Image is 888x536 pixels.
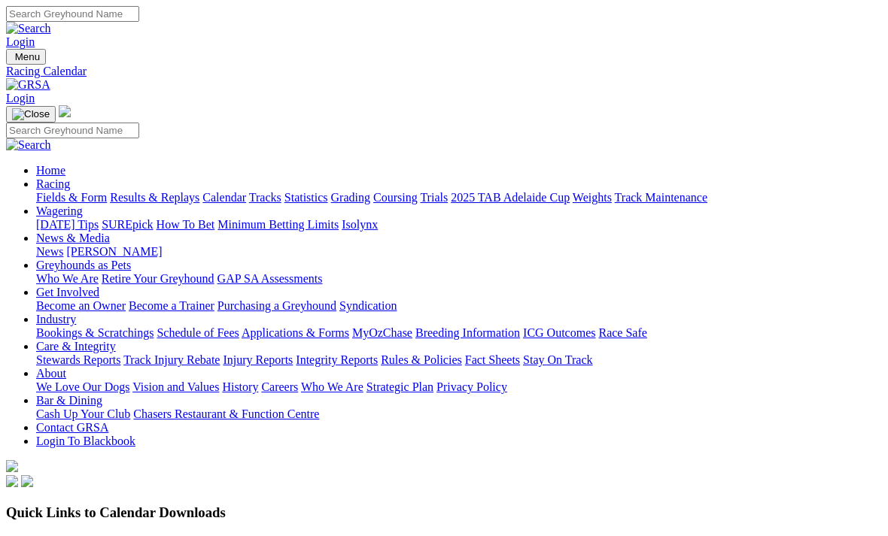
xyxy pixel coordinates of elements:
[202,191,246,204] a: Calendar
[36,353,120,366] a: Stewards Reports
[6,65,882,78] a: Racing Calendar
[352,326,412,339] a: MyOzChase
[36,421,108,434] a: Contact GRSA
[451,191,570,204] a: 2025 TAB Adelaide Cup
[6,49,46,65] button: Toggle navigation
[36,191,882,204] div: Racing
[36,232,110,244] a: News & Media
[36,299,882,313] div: Get Involved
[523,326,595,339] a: ICG Outcomes
[223,353,293,366] a: Injury Reports
[6,22,51,35] img: Search
[36,326,154,339] a: Bookings & Scratchings
[36,326,882,340] div: Industry
[36,218,99,231] a: [DATE] Tips
[36,286,99,298] a: Get Involved
[36,340,116,353] a: Care & Integrity
[465,353,520,366] a: Fact Sheets
[66,245,162,258] a: [PERSON_NAME]
[6,138,51,152] img: Search
[133,407,319,420] a: Chasers Restaurant & Function Centre
[12,108,50,120] img: Close
[573,191,612,204] a: Weights
[36,272,99,285] a: Who We Are
[342,218,378,231] a: Isolynx
[157,218,215,231] a: How To Bet
[523,353,592,366] a: Stay On Track
[36,407,882,421] div: Bar & Dining
[249,191,281,204] a: Tracks
[6,35,35,48] a: Login
[261,380,298,393] a: Careers
[6,123,139,138] input: Search
[415,326,520,339] a: Breeding Information
[102,272,214,285] a: Retire Your Greyhound
[36,380,129,393] a: We Love Our Dogs
[123,353,220,366] a: Track Injury Rebate
[36,177,70,190] a: Racing
[6,78,50,92] img: GRSA
[36,272,882,286] div: Greyhounds as Pets
[6,475,18,487] img: facebook.svg
[284,191,328,204] a: Statistics
[21,475,33,487] img: twitter.svg
[110,191,199,204] a: Results & Replays
[6,92,35,104] a: Login
[36,245,882,259] div: News & Media
[36,164,65,177] a: Home
[15,51,40,62] span: Menu
[222,380,258,393] a: History
[242,326,349,339] a: Applications & Forms
[36,299,126,312] a: Become an Owner
[6,460,18,472] img: logo-grsa-white.png
[59,105,71,117] img: logo-grsa-white.png
[36,204,83,217] a: Wagering
[6,504,882,521] h3: Quick Links to Calendar Downloads
[102,218,153,231] a: SUREpick
[6,106,56,123] button: Toggle navigation
[217,218,339,231] a: Minimum Betting Limits
[436,380,507,393] a: Privacy Policy
[420,191,448,204] a: Trials
[6,6,139,22] input: Search
[36,245,63,258] a: News
[217,299,336,312] a: Purchasing a Greyhound
[373,191,418,204] a: Coursing
[217,272,323,285] a: GAP SA Assessments
[381,353,462,366] a: Rules & Policies
[36,259,131,271] a: Greyhounds as Pets
[157,326,239,339] a: Schedule of Fees
[129,299,214,312] a: Become a Trainer
[36,380,882,394] div: About
[36,435,135,447] a: Login To Blackbook
[36,313,76,326] a: Industry
[36,191,107,204] a: Fields & Form
[339,299,397,312] a: Syndication
[36,367,66,380] a: About
[36,218,882,232] div: Wagering
[331,191,370,204] a: Grading
[366,380,433,393] a: Strategic Plan
[36,407,130,420] a: Cash Up Your Club
[598,326,646,339] a: Race Safe
[132,380,219,393] a: Vision and Values
[36,394,102,407] a: Bar & Dining
[615,191,707,204] a: Track Maintenance
[301,380,363,393] a: Who We Are
[36,353,882,367] div: Care & Integrity
[296,353,378,366] a: Integrity Reports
